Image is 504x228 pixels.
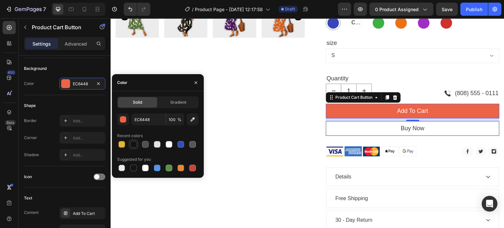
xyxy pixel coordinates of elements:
[117,133,143,139] div: Recent colors
[223,76,263,82] div: Product Cart Button
[32,40,51,47] p: Settings
[24,103,36,109] div: Shape
[460,3,488,16] button: Publish
[5,120,16,125] div: Beta
[216,66,230,80] button: decrement
[352,128,363,138] img: Alt Image
[73,211,104,217] div: Add To Cart
[365,128,376,138] img: Alt Image
[73,152,104,158] div: Add...
[24,210,39,216] div: Content
[230,66,246,80] input: quantity
[246,66,261,80] button: increment
[286,88,318,97] div: Add To Cart
[73,81,92,87] div: EC6448
[290,106,314,114] div: Buy Now
[482,196,497,212] div: Open Intercom Messenger
[442,7,452,12] span: Save
[6,70,16,75] div: 450
[178,117,181,123] span: %
[369,3,433,16] button: 0 product assigned
[24,66,47,72] div: Background
[252,128,270,138] img: Alt Image
[224,197,263,207] div: 30 - Day Return
[43,5,46,13] p: 7
[466,6,482,13] div: Publish
[73,135,104,141] div: Add...
[270,128,288,138] img: Alt Image
[195,6,263,13] span: Product Page - [DATE] 12:17:58
[24,152,39,158] div: Shadow
[170,99,186,105] span: Gradient
[345,71,388,79] p: (808) 555 - 0111
[117,156,151,162] div: Suggested for you
[224,154,242,163] div: Details
[234,128,251,138] img: Alt Image
[333,71,341,79] img: Alt Image
[24,195,32,201] div: Text
[215,128,233,138] img: Alt Image
[124,3,150,16] div: Undo/Redo
[215,85,389,100] button: Add To Cart
[436,3,458,16] button: Save
[378,128,389,138] img: Alt Image
[215,20,227,30] legend: size
[111,18,504,228] iframe: Design area
[65,40,87,47] p: Advanced
[117,80,127,86] div: Color
[192,6,194,13] span: /
[32,23,88,31] p: Product Cart Button
[24,174,32,180] div: Icon
[215,55,297,65] div: Quantity
[24,118,37,124] div: Border
[3,3,49,16] button: 7
[289,128,306,138] img: Alt Image
[215,103,389,117] button: Buy Now
[224,175,259,185] div: Free Shipping
[73,118,104,124] div: Add...
[24,81,34,87] div: Color
[24,135,37,141] div: Corner
[375,6,419,13] span: 0 product assigned
[133,99,142,105] span: Solid
[285,6,295,12] span: Draft
[132,114,166,125] input: Eg: FFFFFF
